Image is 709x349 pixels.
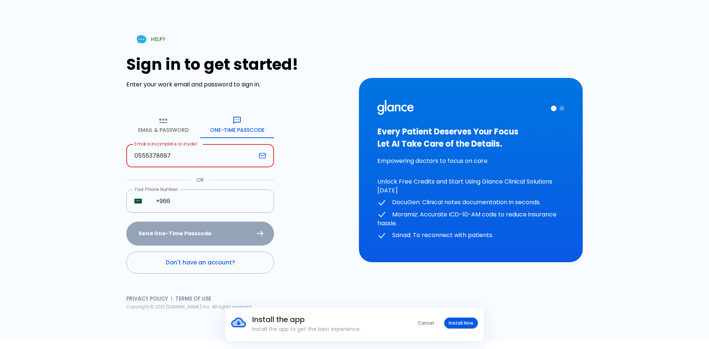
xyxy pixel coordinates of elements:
span: Copyright © 2021 [DOMAIN_NAME] Inc. All rights reserved. [126,304,253,310]
p: OR [196,176,204,184]
p: Empowering doctors to focus on care. [377,157,564,165]
a: HELP? [126,30,174,49]
img: unknown [134,199,142,204]
h3: Every Patient Deserves Your Focus Let AI Take Care of the Details. [377,126,564,150]
button: Email & Password [126,112,200,138]
h1: Sign in to get started! [126,55,350,73]
p: Unlock Free Credits and Start Using Glance Clinical Solutions [DATE] [377,177,564,195]
p: Install the app to get the best experience. [252,325,394,333]
span: | [171,295,172,302]
p: Enter your work email and password to sign in. [126,80,350,89]
a: Don't have an account? [126,252,274,274]
p: Sanad: To reconnect with patients. [377,231,564,240]
a: Terms of Use [175,295,211,302]
p: Moramiz: Accurate ICD-10-AM code to reduce insurance hassle. [377,210,564,228]
button: One-Time Passcode [200,112,274,138]
h6: Install the app [252,314,394,325]
button: Cancel [413,318,438,328]
p: DocuGen: Clinical notes documentation in seconds. [377,198,564,207]
a: Privacy Policy [126,295,168,302]
img: Chat Support [135,33,148,46]
button: Select country [131,195,145,208]
button: Install Now [444,318,478,328]
input: dr.ahmed@clinic.com [126,144,256,167]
